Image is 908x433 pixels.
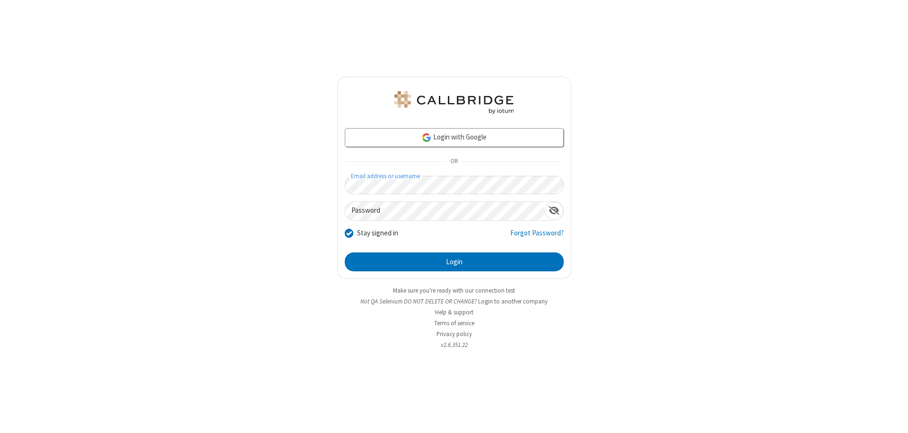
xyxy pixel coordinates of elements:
img: QA Selenium DO NOT DELETE OR CHANGE [393,91,515,114]
a: Help & support [435,308,473,316]
label: Stay signed in [357,228,398,239]
li: Not QA Selenium DO NOT DELETE OR CHANGE? [337,297,571,306]
img: google-icon.png [421,132,432,143]
a: Privacy policy [437,330,472,338]
li: v2.6.351.22 [337,340,571,349]
input: Email address or username [345,176,564,194]
a: Login with Google [345,128,564,147]
a: Make sure you're ready with our connection test [393,286,515,294]
button: Login [345,252,564,271]
a: Forgot Password? [510,228,564,246]
span: OR [446,155,462,168]
div: Show password [545,202,563,219]
input: Password [345,202,545,220]
a: Terms of service [434,319,474,327]
button: Login to another company [478,297,548,306]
